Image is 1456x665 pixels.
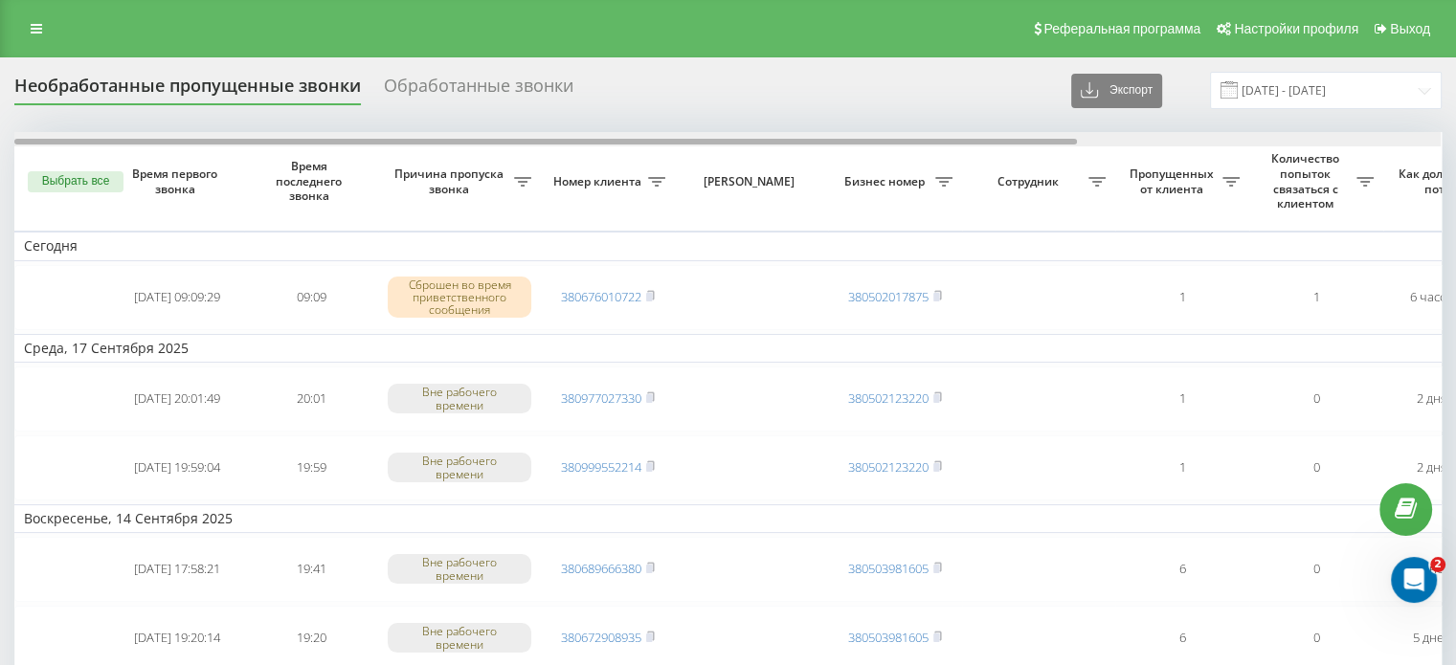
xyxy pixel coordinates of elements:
div: Вне рабочего времени [388,384,531,412]
a: 380503981605 [848,629,929,646]
td: 0 [1249,366,1383,432]
span: Номер клиента [550,174,648,189]
a: 380503981605 [848,560,929,577]
span: 2 [1430,557,1445,572]
div: Обработанные звонки [384,76,573,105]
a: 380502123220 [848,389,929,407]
td: 1 [1249,265,1383,330]
span: Бизнес номер [838,174,935,189]
td: 6 [1115,537,1249,602]
td: 0 [1249,435,1383,500]
button: Выбрать все [28,171,123,192]
td: [DATE] 19:59:04 [110,435,244,500]
td: 1 [1115,366,1249,432]
span: Время последнего звонка [259,159,363,204]
a: 380502017875 [848,288,929,305]
td: 0 [1249,537,1383,602]
span: Сотрудник [972,174,1088,189]
button: Экспорт [1071,74,1162,108]
span: Реферальная программа [1043,21,1200,36]
div: Сброшен во время приветственного сообщения [388,277,531,319]
a: 380999552214 [561,458,641,476]
span: Причина пропуска звонка [388,166,514,196]
td: 1 [1115,435,1249,500]
td: [DATE] 09:09:29 [110,265,244,330]
span: Время первого звонка [125,166,229,196]
span: [PERSON_NAME] [691,174,812,189]
iframe: Intercom live chat [1391,557,1437,603]
span: Количество попыток связаться с клиентом [1259,151,1356,211]
a: 380977027330 [561,389,641,407]
td: 1 [1115,265,1249,330]
span: Пропущенных от клиента [1125,166,1222,196]
a: 380502123220 [848,458,929,476]
span: Выход [1390,21,1430,36]
div: Вне рабочего времени [388,453,531,481]
div: Необработанные пропущенные звонки [14,76,361,105]
div: Вне рабочего времени [388,623,531,652]
a: 380672908935 [561,629,641,646]
span: Настройки профиля [1234,21,1358,36]
a: 380676010722 [561,288,641,305]
td: 20:01 [244,366,378,432]
div: Вне рабочего времени [388,554,531,583]
td: 19:41 [244,537,378,602]
a: 380689666380 [561,560,641,577]
td: 09:09 [244,265,378,330]
td: 19:59 [244,435,378,500]
td: [DATE] 20:01:49 [110,366,244,432]
td: [DATE] 17:58:21 [110,537,244,602]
